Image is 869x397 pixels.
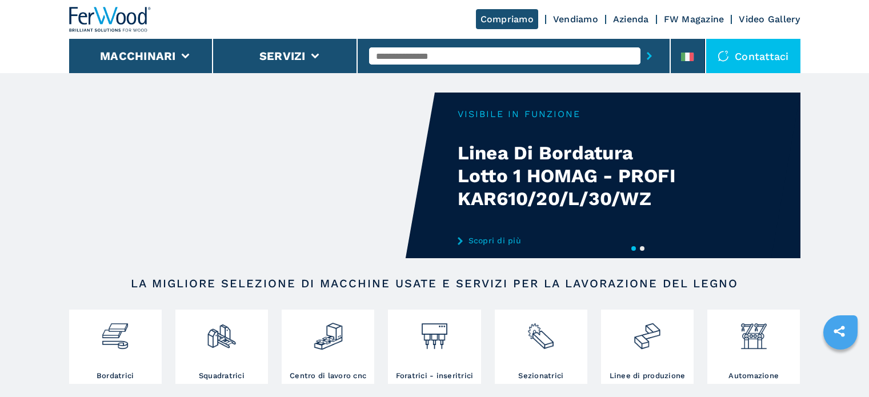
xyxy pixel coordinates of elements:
[706,39,800,73] div: Contattaci
[526,312,556,351] img: sezionatrici_2.png
[69,7,151,32] img: Ferwood
[97,371,134,381] h3: Bordatrici
[396,371,474,381] h3: Foratrici - inseritrici
[631,246,636,251] button: 1
[820,346,860,388] iframe: Chat
[259,49,306,63] button: Servizi
[632,312,662,351] img: linee_di_produzione_2.png
[100,49,176,63] button: Macchinari
[739,14,800,25] a: Video Gallery
[290,371,366,381] h3: Centro di lavoro cnc
[206,312,237,351] img: squadratrici_2.png
[664,14,724,25] a: FW Magazine
[175,310,268,384] a: Squadratrici
[495,310,587,384] a: Sezionatrici
[640,246,644,251] button: 2
[825,317,854,346] a: sharethis
[388,310,480,384] a: Foratrici - inseritrici
[613,14,649,25] a: Azienda
[739,312,769,351] img: automazione.png
[610,371,686,381] h3: Linee di produzione
[313,312,343,351] img: centro_di_lavoro_cnc_2.png
[458,236,682,245] a: Scopri di più
[707,310,800,384] a: Automazione
[419,312,450,351] img: foratrici_inseritrici_2.png
[106,276,764,290] h2: LA MIGLIORE SELEZIONE DI MACCHINE USATE E SERVIZI PER LA LAVORAZIONE DEL LEGNO
[728,371,779,381] h3: Automazione
[69,310,162,384] a: Bordatrici
[518,371,563,381] h3: Sezionatrici
[553,14,598,25] a: Vendiamo
[476,9,538,29] a: Compriamo
[69,93,435,258] video: Your browser does not support the video tag.
[199,371,245,381] h3: Squadratrici
[718,50,729,62] img: Contattaci
[282,310,374,384] a: Centro di lavoro cnc
[100,312,130,351] img: bordatrici_1.png
[601,310,694,384] a: Linee di produzione
[640,43,658,69] button: submit-button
